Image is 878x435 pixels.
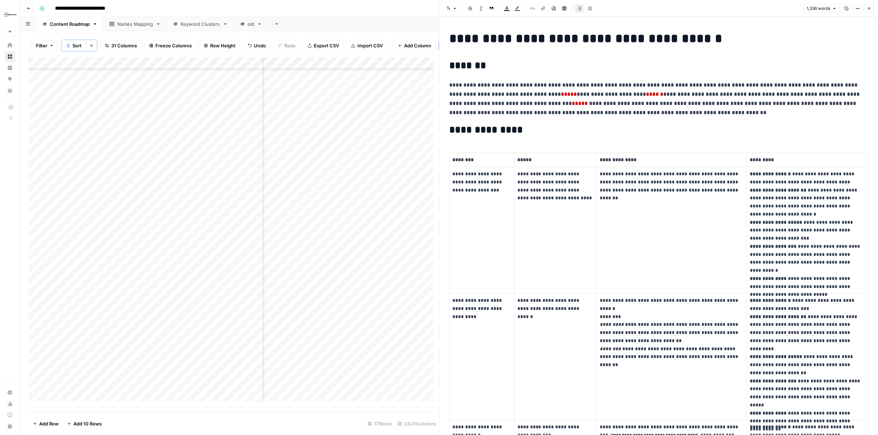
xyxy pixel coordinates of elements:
div: 171 Rows [365,418,395,429]
button: Help + Support [4,421,16,432]
img: FYidoctors Logo [4,8,17,21]
img: logo_orange.svg [11,11,17,17]
button: Redo [273,40,300,51]
span: Export CSV [314,42,339,49]
div: Keyword Clusters [180,20,220,28]
span: Add 10 Rows [73,420,102,427]
a: Content Roadmap [36,17,103,31]
div: Domain Overview [28,42,63,46]
button: Add Column [393,40,436,51]
button: Filter [31,40,58,51]
span: Add Column [404,42,431,49]
a: Your Data [4,85,16,96]
button: Freeze Columns [144,40,196,51]
span: 1,336 words [807,5,830,12]
span: Row Height [210,42,236,49]
button: Add 10 Rows [63,418,106,429]
span: Add Row [39,420,59,427]
a: Home [4,40,16,51]
a: Learning Hub [4,410,16,421]
a: Opportunities [4,74,16,85]
span: Redo [284,42,296,49]
div: old [248,20,254,28]
img: tab_keywords_by_traffic_grey.svg [71,41,77,47]
span: Freeze Columns [155,42,192,49]
button: Undo [243,40,271,51]
button: Add Row [29,418,63,429]
a: Names Mapping [103,17,167,31]
button: 31 Columns [100,40,142,51]
div: Names Mapping [117,20,153,28]
img: website_grey.svg [11,18,17,24]
div: 1 [66,43,70,48]
button: Row Height [199,40,240,51]
div: Content Roadmap [50,20,90,28]
a: Usage [4,398,16,410]
span: Import CSV [357,42,383,49]
span: Filter [36,42,47,49]
span: Sort [72,42,82,49]
div: 24/31 Columns [395,418,439,429]
button: Import CSV [346,40,387,51]
button: Workspace: FYidoctors [4,6,16,23]
img: tab_domain_overview_orange.svg [20,41,26,47]
button: 1Sort [61,40,86,51]
a: Keyword Clusters [167,17,234,31]
div: Domain: [DOMAIN_NAME] [18,18,78,24]
span: 31 Columns [111,42,137,49]
button: Export CSV [303,40,344,51]
a: Insights [4,62,16,74]
span: Undo [254,42,266,49]
a: old [234,17,268,31]
div: v 4.0.25 [20,11,35,17]
button: 1,336 words [803,4,840,13]
a: Browse [4,51,16,62]
span: 1 [67,43,69,48]
div: Keywords by Traffic [79,42,117,46]
a: Settings [4,387,16,398]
